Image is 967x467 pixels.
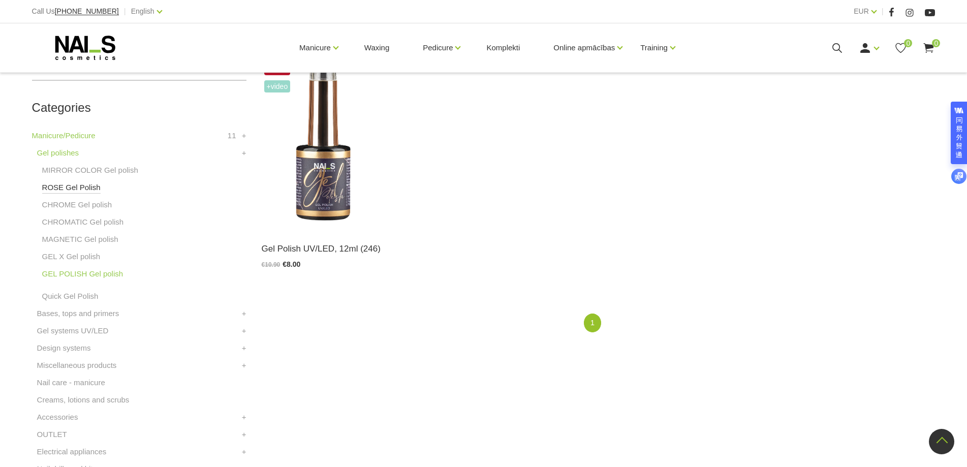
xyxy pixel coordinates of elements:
[242,428,246,441] a: +
[55,8,119,15] a: [PHONE_NUMBER]
[264,80,291,92] span: +Video
[882,5,884,18] span: |
[640,27,668,68] a: Training
[32,101,246,114] h2: Categories
[32,5,119,18] div: Call Us
[242,130,246,142] a: +
[242,307,246,320] a: +
[131,5,154,17] a: English
[37,428,67,441] a: OUTLET
[37,394,130,406] a: Creams, lotions and scrubs
[262,314,935,332] nav: catalog-product-list
[242,411,246,423] a: +
[42,268,123,280] a: GEL POLISH Gel polish
[42,251,101,263] a: GEL X Gel polish
[37,147,79,159] a: Gel polishes
[932,39,940,47] span: 0
[42,199,112,211] a: CHROME Gel polish
[242,342,246,354] a: +
[299,27,331,68] a: Manicure
[242,446,246,458] a: +
[37,446,107,458] a: Electrical appliances
[42,164,138,176] a: MIRROR COLOR Gel polish
[32,130,96,142] a: Manicure/Pedicure
[242,147,246,159] a: +
[584,314,601,332] a: 1
[42,181,101,194] a: ROSE Gel Polish
[904,39,912,47] span: 0
[124,5,126,18] span: |
[42,290,99,302] a: Quick Gel Polish
[242,325,246,337] a: +
[478,23,528,72] a: Komplekti
[854,5,869,17] a: EUR
[262,60,384,229] img: Long-lasting, intensely pigmented gel polish. Easy to apply, dries well, does not shrink or pull ...
[37,325,109,337] a: Gel systems UV/LED
[37,377,105,389] a: Nail care - manicure
[37,342,91,354] a: Design systems
[228,130,236,142] span: 11
[42,233,118,245] a: MAGNETIC Gel polish
[242,359,246,371] a: +
[356,23,397,72] a: Waxing
[283,260,300,268] span: €8.00
[55,7,119,15] span: [PHONE_NUMBER]
[894,42,907,54] a: 0
[262,242,384,256] a: Gel Polish UV/LED, 12ml (246)
[37,359,117,371] a: Miscellaneous products
[262,261,280,268] span: €10.90
[37,411,78,423] a: Accessories
[37,307,119,320] a: Bases, tops and primers
[423,27,453,68] a: Pedicure
[42,216,124,228] a: CHROMATIC Gel polish
[922,42,935,54] a: 0
[553,27,615,68] a: Online apmācības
